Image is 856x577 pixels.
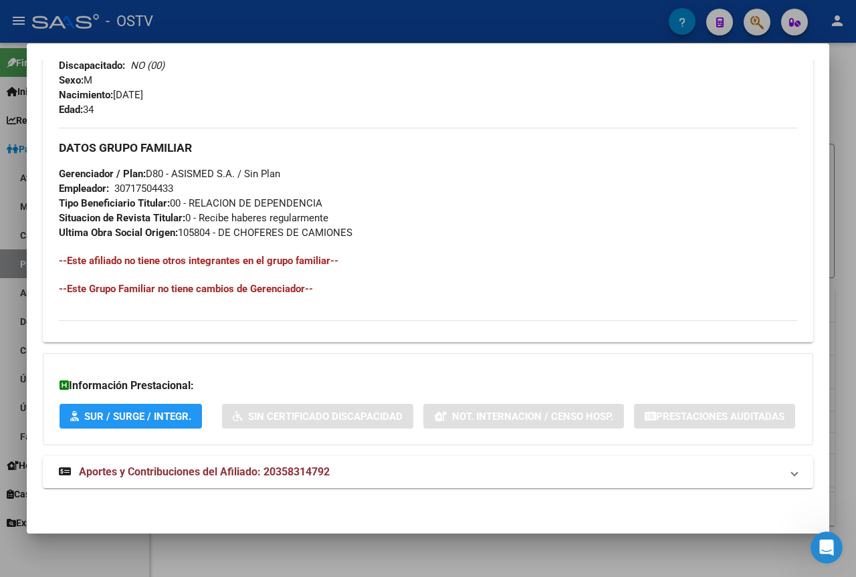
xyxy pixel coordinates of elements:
span: 0 - Recibe haberes regularmente [59,212,328,224]
h3: Información Prestacional: [60,378,796,394]
i: NO (00) [130,60,165,72]
span: D80 - ASISMED S.A. / Sin Plan [59,168,280,180]
span: 00 - RELACION DE DEPENDENCIA [59,197,322,209]
span: 34 [59,104,94,116]
span: [DATE] [59,89,143,101]
span: SUR / SURGE / INTEGR. [84,411,191,423]
span: Not. Internacion / Censo Hosp. [452,411,613,423]
strong: Empleador: [59,183,109,195]
strong: Gerenciador / Plan: [59,168,146,180]
h4: --Este Grupo Familiar no tiene cambios de Gerenciador-- [59,281,797,296]
strong: Discapacitado: [59,60,125,72]
button: Prestaciones Auditadas [634,404,795,429]
span: Sin Certificado Discapacidad [248,411,403,423]
span: M [59,74,92,86]
strong: Situacion de Revista Titular: [59,212,185,224]
span: Aportes y Contribuciones del Afiliado: 20358314792 [79,465,330,478]
h4: --Este afiliado no tiene otros integrantes en el grupo familiar-- [59,253,797,268]
span: Prestaciones Auditadas [656,411,784,423]
strong: Tipo Beneficiario Titular: [59,197,170,209]
mat-expansion-panel-header: Aportes y Contribuciones del Afiliado: 20358314792 [43,456,813,488]
strong: Nacimiento: [59,89,113,101]
button: Sin Certificado Discapacidad [222,404,413,429]
strong: Sexo: [59,74,84,86]
h3: DATOS GRUPO FAMILIAR [59,140,797,155]
iframe: Intercom live chat [811,532,843,564]
button: SUR / SURGE / INTEGR. [60,404,202,429]
strong: Ultima Obra Social Origen: [59,227,178,239]
div: 30717504433 [114,181,173,196]
button: Not. Internacion / Censo Hosp. [423,404,624,429]
strong: Edad: [59,104,83,116]
span: 105804 - DE CHOFERES DE CAMIONES [59,227,352,239]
